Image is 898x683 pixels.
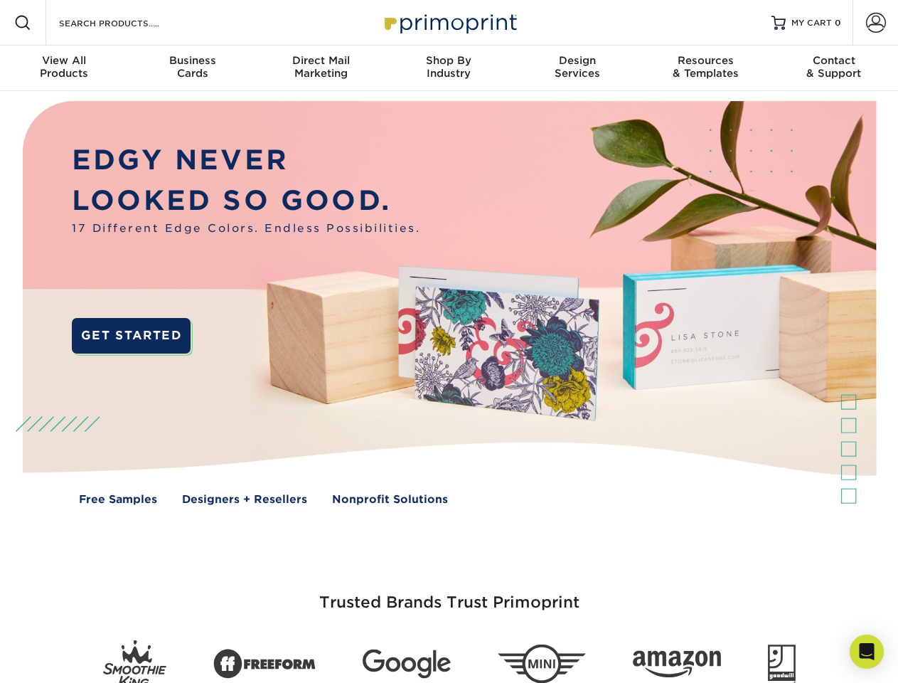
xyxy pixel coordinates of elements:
div: & Support [770,54,898,80]
a: Resources& Templates [641,46,769,91]
span: 17 Different Edge Colors. Endless Possibilities. [72,221,420,237]
span: Contact [770,54,898,67]
a: Contact& Support [770,46,898,91]
span: Business [128,54,256,67]
div: Cards [128,54,256,80]
div: & Templates [641,54,769,80]
div: Industry [385,54,513,80]
div: Open Intercom Messenger [850,635,884,669]
p: EDGY NEVER [72,140,420,181]
span: Design [513,54,641,67]
span: Direct Mail [257,54,385,67]
a: GET STARTED [72,318,191,354]
span: 0 [835,18,841,28]
img: Primoprint [378,7,520,38]
span: Resources [641,54,769,67]
img: Goodwill [768,645,796,683]
span: Shop By [385,54,513,67]
p: LOOKED SO GOOD. [72,181,420,221]
a: Designers + Resellers [182,492,307,508]
div: Marketing [257,54,385,80]
img: Google [363,650,451,679]
a: Direct MailMarketing [257,46,385,91]
a: Shop ByIndustry [385,46,513,91]
h3: Trusted Brands Trust Primoprint [33,559,865,629]
div: Services [513,54,641,80]
input: SEARCH PRODUCTS..... [58,14,196,31]
a: BusinessCards [128,46,256,91]
span: MY CART [791,17,832,29]
img: Amazon [633,651,721,678]
a: DesignServices [513,46,641,91]
a: Nonprofit Solutions [332,492,448,508]
a: Free Samples [79,492,157,508]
